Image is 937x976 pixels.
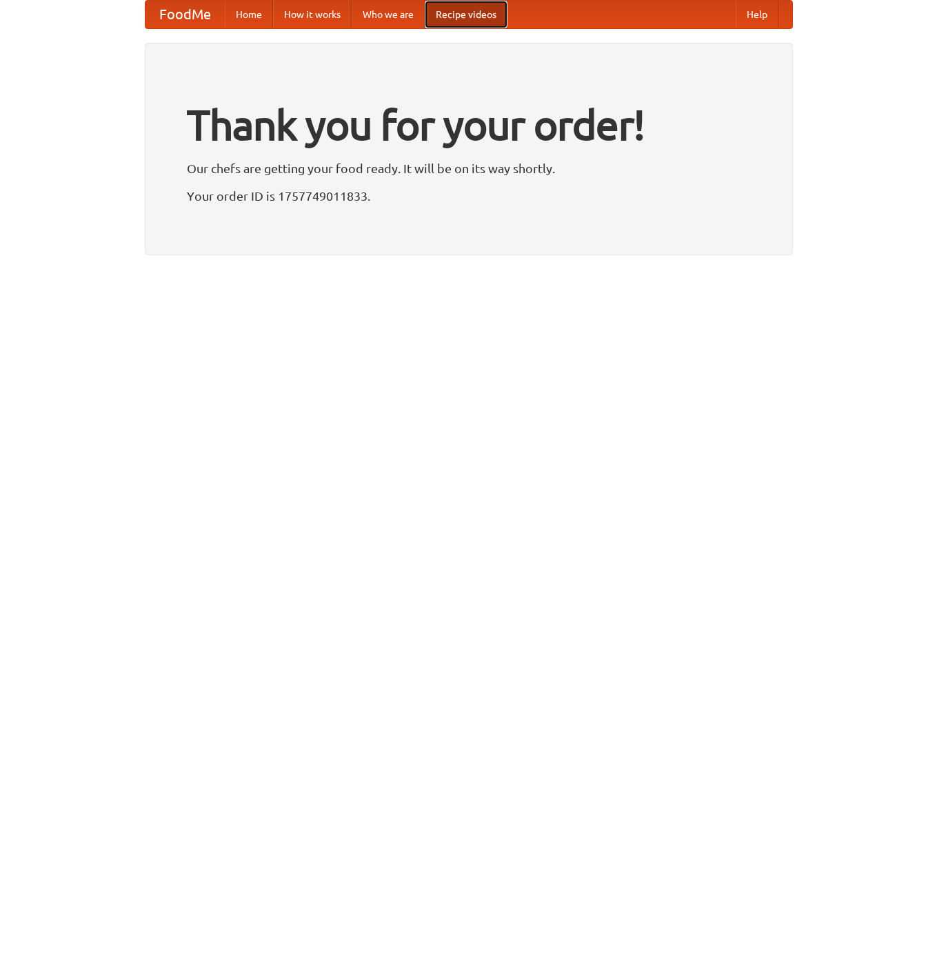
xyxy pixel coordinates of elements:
[145,1,225,28] a: FoodMe
[187,186,751,206] p: Your order ID is 1757749011833.
[736,1,778,28] a: Help
[187,158,751,179] p: Our chefs are getting your food ready. It will be on its way shortly.
[425,1,507,28] a: Recipe videos
[187,92,751,158] h1: Thank you for your order!
[273,1,352,28] a: How it works
[225,1,273,28] a: Home
[352,1,425,28] a: Who we are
